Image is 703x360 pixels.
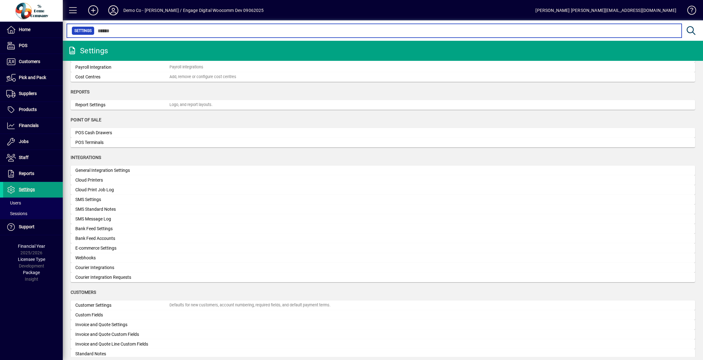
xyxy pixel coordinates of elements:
[75,196,169,203] div: SMS Settings
[71,330,695,339] a: Invoice and Quote Custom Fields
[83,5,103,16] button: Add
[3,208,63,219] a: Sessions
[75,245,169,251] div: E-commerce Settings
[71,204,695,214] a: SMS Standard Notes
[71,300,695,310] a: Customer SettingsDefaults for new customers, account numbering, required fields, and default paym...
[75,274,169,281] div: Courier Integration Requests
[23,270,40,275] span: Package
[19,187,35,192] span: Settings
[75,167,169,174] div: General Integration Settings
[169,64,203,70] div: Payroll Integrations
[71,320,695,330] a: Invoice and Quote Settings
[75,130,169,136] div: POS Cash Drawers
[71,310,695,320] a: Custom Fields
[71,117,101,122] span: Point of Sale
[75,139,169,146] div: POS Terminals
[19,155,29,160] span: Staff
[71,62,695,72] a: Payroll IntegrationPayroll Integrations
[71,263,695,273] a: Courier Integrations
[75,312,169,318] div: Custom Fields
[3,86,63,102] a: Suppliers
[19,27,30,32] span: Home
[3,22,63,38] a: Home
[71,195,695,204] a: SMS Settings
[19,75,46,80] span: Pick and Pack
[71,89,89,94] span: Reports
[75,225,169,232] div: Bank Feed Settings
[75,206,169,213] div: SMS Standard Notes
[3,102,63,118] a: Products
[19,59,40,64] span: Customers
[683,1,695,22] a: Knowledge Base
[71,253,695,263] a: Webhooks
[75,102,169,108] div: Report Settings
[169,74,236,80] div: Add, remove or configure cost centres
[71,138,695,147] a: POS Terminals
[19,107,37,112] span: Products
[123,5,264,15] div: Demo Co - [PERSON_NAME] / Engage Digital Woocomm Dev 09062025
[71,243,695,253] a: E-commerce Settings
[71,224,695,234] a: Bank Feed Settings
[19,139,29,144] span: Jobs
[71,349,695,359] a: Standard Notes
[75,255,169,261] div: Webhooks
[75,341,169,347] div: Invoice and Quote Line Custom Fields
[6,211,27,216] span: Sessions
[19,123,39,128] span: Financials
[71,166,695,175] a: General Integration Settings
[18,244,45,249] span: Financial Year
[71,290,96,295] span: Customers
[75,302,169,309] div: Customer Settings
[169,102,212,108] div: Logo, and report layouts.
[75,351,169,357] div: Standard Notes
[3,134,63,150] a: Jobs
[71,100,695,110] a: Report SettingsLogo, and report layouts.
[71,339,695,349] a: Invoice and Quote Line Custom Fields
[19,91,37,96] span: Suppliers
[75,321,169,328] div: Invoice and Quote Settings
[67,46,108,56] div: Settings
[75,177,169,183] div: Cloud Printers
[19,171,34,176] span: Reports
[71,128,695,138] a: POS Cash Drawers
[75,331,169,338] div: Invoice and Quote Custom Fields
[3,38,63,54] a: POS
[3,118,63,134] a: Financials
[3,219,63,235] a: Support
[71,234,695,243] a: Bank Feed Accounts
[3,166,63,182] a: Reports
[103,5,123,16] button: Profile
[71,185,695,195] a: Cloud Print Job Log
[3,150,63,166] a: Staff
[71,72,695,82] a: Cost CentresAdd, remove or configure cost centres
[71,214,695,224] a: SMS Message Log
[6,200,21,205] span: Users
[3,70,63,86] a: Pick and Pack
[169,302,330,308] div: Defaults for new customers, account numbering, required fields, and default payment terms.
[75,216,169,222] div: SMS Message Log
[75,74,169,80] div: Cost Centres
[19,43,27,48] span: POS
[18,257,45,262] span: Licensee Type
[71,273,695,282] a: Courier Integration Requests
[75,235,169,242] div: Bank Feed Accounts
[71,155,101,160] span: Integrations
[3,54,63,70] a: Customers
[75,64,169,71] div: Payroll Integration
[74,28,92,34] span: Settings
[19,224,35,229] span: Support
[3,198,63,208] a: Users
[75,264,169,271] div: Courier Integrations
[75,187,169,193] div: Cloud Print Job Log
[535,5,676,15] div: [PERSON_NAME] [PERSON_NAME][EMAIL_ADDRESS][DOMAIN_NAME]
[71,175,695,185] a: Cloud Printers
